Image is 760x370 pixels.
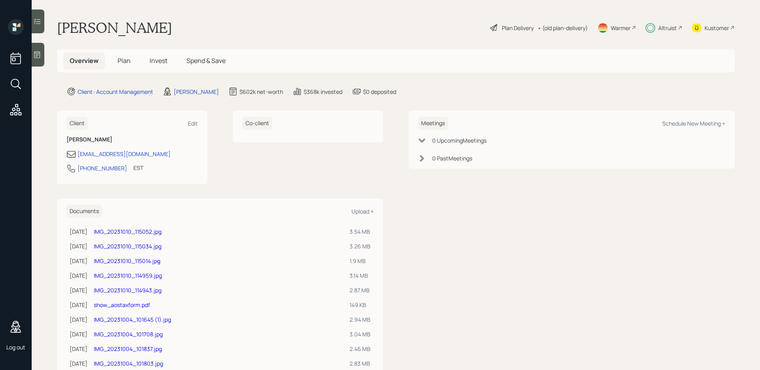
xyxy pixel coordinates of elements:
[70,345,87,353] div: [DATE]
[94,316,171,323] a: IMG_20231004_101645 (1).jpg
[70,286,87,294] div: [DATE]
[70,359,87,368] div: [DATE]
[70,315,87,324] div: [DATE]
[350,345,370,353] div: 2.46 MB
[94,228,161,235] a: IMG_20231010_115052.jpg
[242,117,272,130] h6: Co-client
[70,301,87,309] div: [DATE]
[350,271,370,280] div: 3.14 MB
[502,24,534,32] div: Plan Delivery
[70,56,99,65] span: Overview
[94,286,161,294] a: IMG_20231010_114943.jpg
[350,301,370,309] div: 149 KB
[432,136,486,145] div: 0 Upcoming Meeting s
[239,88,283,96] div: $602k net-worth
[78,164,127,172] div: [PHONE_NUMBER]
[351,208,374,215] div: Upload +
[611,24,631,32] div: Warmer
[538,24,588,32] div: • (old plan-delivery)
[350,242,370,250] div: 3.26 MB
[174,88,219,96] div: [PERSON_NAME]
[57,19,172,36] h1: [PERSON_NAME]
[658,24,677,32] div: Altruist
[705,24,729,32] div: Kustomer
[94,345,162,353] a: IMG_20231004_101837.jpg
[94,330,163,338] a: IMG_20231004_101708.jpg
[66,205,102,218] h6: Documents
[66,117,88,130] h6: Client
[150,56,167,65] span: Invest
[66,136,198,143] h6: [PERSON_NAME]
[78,150,171,158] div: [EMAIL_ADDRESS][DOMAIN_NAME]
[363,88,396,96] div: $0 deposited
[94,242,161,250] a: IMG_20231010_115034.jpg
[662,120,725,127] div: Schedule New Meeting +
[94,272,162,279] a: IMG_20231010_114959.jpg
[188,120,198,127] div: Edit
[70,227,87,236] div: [DATE]
[350,227,370,236] div: 3.54 MB
[418,117,448,130] h6: Meetings
[94,257,160,265] a: IMG_20231010_115014.jpg
[70,330,87,338] div: [DATE]
[70,257,87,265] div: [DATE]
[118,56,131,65] span: Plan
[350,257,370,265] div: 1.9 MB
[350,330,370,338] div: 3.04 MB
[70,242,87,250] div: [DATE]
[350,315,370,324] div: 2.94 MB
[350,286,370,294] div: 2.87 MB
[6,343,25,351] div: Log out
[350,359,370,368] div: 2.83 MB
[304,88,342,96] div: $368k invested
[94,360,163,367] a: IMG_20231004_101803.jpg
[186,56,226,65] span: Spend & Save
[432,154,472,162] div: 0 Past Meeting s
[78,88,153,96] div: Client · Account Management
[70,271,87,280] div: [DATE]
[133,164,143,172] div: EST
[94,301,150,309] a: show_aostaxform.pdf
